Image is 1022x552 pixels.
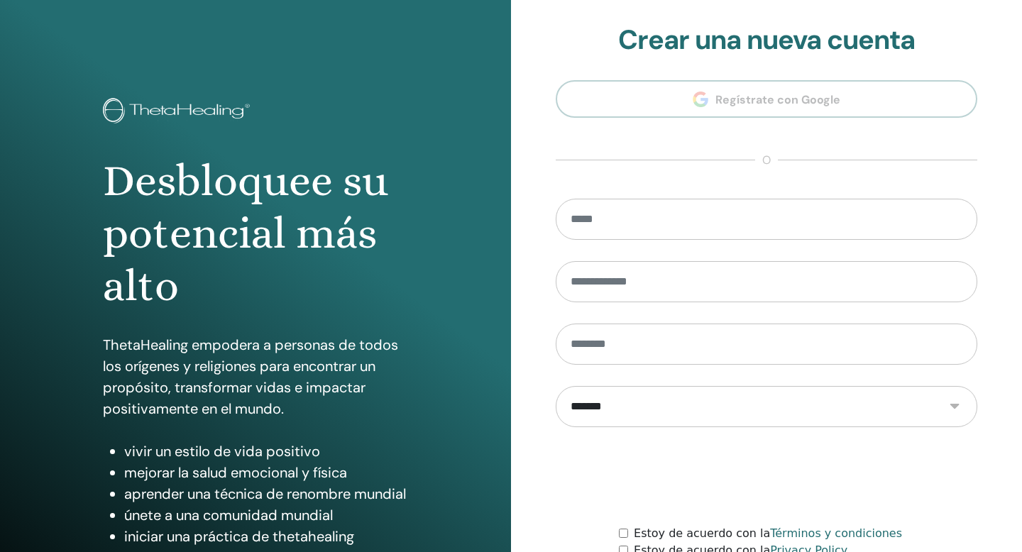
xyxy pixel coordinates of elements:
h1: Desbloquee su potencial más alto [103,155,408,313]
li: vivir un estilo de vida positivo [124,441,408,462]
li: iniciar una práctica de thetahealing [124,526,408,547]
li: únete a una comunidad mundial [124,504,408,526]
a: Términos y condiciones [770,526,902,540]
li: mejorar la salud emocional y física [124,462,408,483]
h2: Crear una nueva cuenta [556,24,977,57]
p: ThetaHealing empodera a personas de todos los orígenes y religiones para encontrar un propósito, ... [103,334,408,419]
iframe: reCAPTCHA [659,448,874,504]
label: Estoy de acuerdo con la [634,525,902,542]
span: o [755,152,778,169]
li: aprender una técnica de renombre mundial [124,483,408,504]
